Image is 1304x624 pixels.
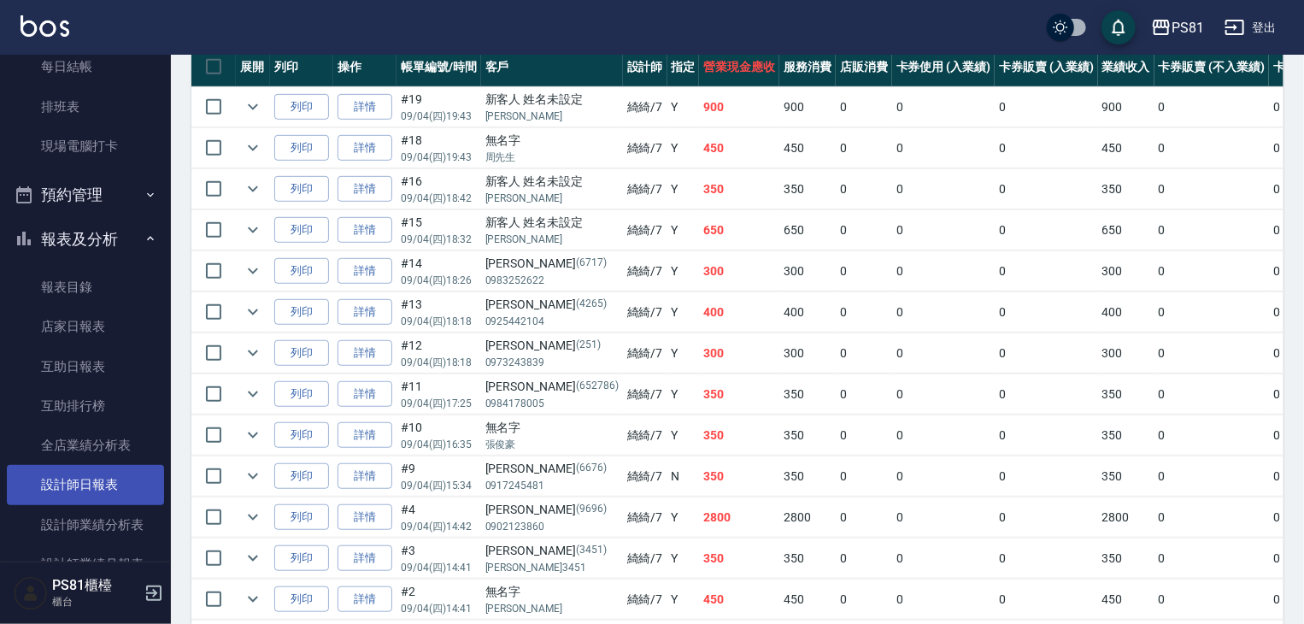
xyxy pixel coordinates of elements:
[1154,539,1269,579] td: 0
[667,580,700,620] td: Y
[52,594,139,609] p: 櫃台
[274,217,329,244] button: 列印
[485,109,619,124] p: [PERSON_NAME]
[396,456,481,497] td: #9
[485,583,619,601] div: 無名字
[1154,128,1269,168] td: 0
[485,232,619,247] p: [PERSON_NAME]
[274,381,329,408] button: 列印
[396,210,481,250] td: #15
[396,251,481,291] td: #14
[485,355,619,370] p: 0973243839
[338,381,392,408] a: 詳情
[1098,251,1154,291] td: 300
[836,87,892,127] td: 0
[396,47,481,87] th: 帳單編號/時間
[623,580,667,620] td: 綺綺 /7
[1154,87,1269,127] td: 0
[1098,580,1154,620] td: 450
[892,128,996,168] td: 0
[1154,497,1269,538] td: 0
[1154,47,1269,87] th: 卡券販賣 (不入業績)
[240,340,266,366] button: expand row
[401,109,477,124] p: 09/04 (四) 19:43
[667,292,700,333] td: Y
[699,580,779,620] td: 450
[240,504,266,530] button: expand row
[667,415,700,456] td: Y
[7,47,164,86] a: 每日結帳
[401,519,477,534] p: 09/04 (四) 14:42
[240,94,266,120] button: expand row
[699,292,779,333] td: 400
[7,87,164,127] a: 排班表
[892,333,996,374] td: 0
[576,501,607,519] p: (9696)
[240,176,266,202] button: expand row
[1218,12,1283,44] button: 登出
[836,169,892,209] td: 0
[779,251,836,291] td: 300
[485,314,619,329] p: 0925442104
[481,47,623,87] th: 客戶
[338,258,392,285] a: 詳情
[623,333,667,374] td: 綺綺 /7
[667,374,700,415] td: Y
[485,478,619,493] p: 0917245481
[396,497,481,538] td: #4
[236,47,270,87] th: 展開
[7,127,164,166] a: 現場電腦打卡
[7,217,164,262] button: 報表及分析
[1154,169,1269,209] td: 0
[995,580,1098,620] td: 0
[338,94,392,121] a: 詳情
[485,419,619,437] div: 無名字
[270,47,333,87] th: 列印
[623,87,667,127] td: 綺綺 /7
[892,580,996,620] td: 0
[485,519,619,534] p: 0902123860
[1098,210,1154,250] td: 650
[667,251,700,291] td: Y
[7,347,164,386] a: 互助日報表
[338,299,392,326] a: 詳情
[623,415,667,456] td: 綺綺 /7
[7,465,164,504] a: 設計師日報表
[274,463,329,490] button: 列印
[779,292,836,333] td: 400
[52,577,139,594] h5: PS81櫃檯
[892,251,996,291] td: 0
[995,497,1098,538] td: 0
[338,422,392,449] a: 詳情
[576,296,607,314] p: (4265)
[779,580,836,620] td: 450
[401,560,477,575] p: 09/04 (四) 14:41
[699,415,779,456] td: 350
[623,128,667,168] td: 綺綺 /7
[1098,128,1154,168] td: 450
[401,601,477,616] p: 09/04 (四) 14:41
[892,415,996,456] td: 0
[401,191,477,206] p: 09/04 (四) 18:42
[401,355,477,370] p: 09/04 (四) 18:18
[274,586,329,613] button: 列印
[699,374,779,415] td: 350
[485,214,619,232] div: 新客人 姓名未設定
[699,539,779,579] td: 350
[1154,456,1269,497] td: 0
[396,580,481,620] td: #2
[1154,580,1269,620] td: 0
[396,539,481,579] td: #3
[576,255,607,273] p: (6717)
[995,251,1098,291] td: 0
[338,545,392,572] a: 詳情
[667,87,700,127] td: Y
[338,217,392,244] a: 詳情
[995,87,1098,127] td: 0
[1154,415,1269,456] td: 0
[995,292,1098,333] td: 0
[1098,47,1154,87] th: 業績收入
[485,296,619,314] div: [PERSON_NAME]
[338,135,392,162] a: 詳情
[396,415,481,456] td: #10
